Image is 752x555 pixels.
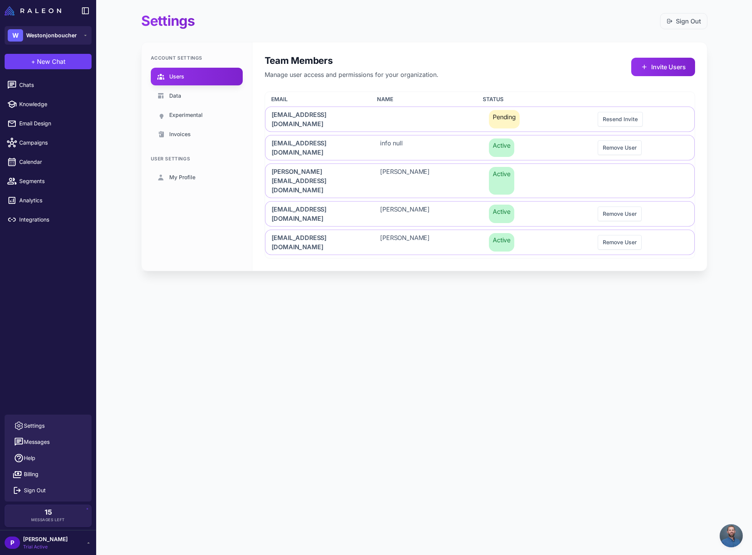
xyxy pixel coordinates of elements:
[3,77,93,93] a: Chats
[8,29,23,42] div: W
[24,438,50,446] span: Messages
[377,95,393,103] span: Name
[19,215,87,224] span: Integrations
[598,140,642,155] button: Remove User
[380,205,430,223] span: [PERSON_NAME]
[380,138,403,157] span: info null
[151,106,243,124] a: Experimental
[24,486,46,495] span: Sign Out
[380,233,430,252] span: [PERSON_NAME]
[265,201,695,227] div: [EMAIL_ADDRESS][DOMAIN_NAME][PERSON_NAME]ActiveRemove User
[265,230,695,255] div: [EMAIL_ADDRESS][DOMAIN_NAME][PERSON_NAME]ActiveRemove User
[19,177,87,185] span: Segments
[31,517,65,523] span: Messages Left
[169,130,191,138] span: Invoices
[141,12,195,30] h1: Settings
[23,535,68,543] span: [PERSON_NAME]
[631,58,695,76] button: Invite Users
[483,95,504,103] span: Status
[24,422,45,430] span: Settings
[660,13,707,29] button: Sign Out
[169,173,195,182] span: My Profile
[598,207,642,221] button: Remove User
[265,135,695,160] div: [EMAIL_ADDRESS][DOMAIN_NAME]info nullActiveRemove User
[272,205,362,223] span: [EMAIL_ADDRESS][DOMAIN_NAME]
[489,138,514,157] span: Active
[169,111,203,119] span: Experimental
[151,125,243,143] a: Invoices
[489,167,514,195] span: Active
[5,6,61,15] img: Raleon Logo
[265,163,695,198] div: [PERSON_NAME][EMAIL_ADDRESS][DOMAIN_NAME][PERSON_NAME]Active
[3,115,93,132] a: Email Design
[3,192,93,208] a: Analytics
[5,26,92,45] button: WWestonjonboucher
[489,110,520,128] span: Pending
[8,482,88,498] button: Sign Out
[37,57,65,66] span: New Chat
[169,72,184,81] span: Users
[271,95,288,103] span: Email
[151,168,243,186] a: My Profile
[380,167,430,195] span: [PERSON_NAME]
[720,524,743,547] div: Open chat
[24,470,38,478] span: Billing
[8,450,88,466] a: Help
[272,138,362,157] span: [EMAIL_ADDRESS][DOMAIN_NAME]
[598,112,643,127] button: Resend Invite
[151,68,243,85] a: Users
[265,55,439,67] h2: Team Members
[8,434,88,450] button: Messages
[272,110,362,128] span: [EMAIL_ADDRESS][DOMAIN_NAME]
[151,55,243,62] div: Account Settings
[265,70,439,79] p: Manage user access and permissions for your organization.
[3,173,93,189] a: Segments
[5,54,92,69] button: +New Chat
[598,235,642,250] button: Remove User
[3,154,93,170] a: Calendar
[489,205,514,223] span: Active
[23,543,68,550] span: Trial Active
[5,537,20,549] div: P
[19,196,87,205] span: Analytics
[151,155,243,162] div: User Settings
[3,96,93,112] a: Knowledge
[272,233,362,252] span: [EMAIL_ADDRESS][DOMAIN_NAME]
[45,509,52,516] span: 15
[19,158,87,166] span: Calendar
[3,135,93,151] a: Campaigns
[151,87,243,105] a: Data
[31,57,35,66] span: +
[265,107,695,132] div: [EMAIL_ADDRESS][DOMAIN_NAME]PendingResend Invite
[24,454,35,462] span: Help
[19,119,87,128] span: Email Design
[169,92,181,100] span: Data
[3,212,93,228] a: Integrations
[19,81,87,89] span: Chats
[26,31,77,40] span: Westonjonboucher
[19,100,87,108] span: Knowledge
[5,6,64,15] a: Raleon Logo
[667,17,701,26] a: Sign Out
[19,138,87,147] span: Campaigns
[489,233,514,252] span: Active
[272,167,362,195] span: [PERSON_NAME][EMAIL_ADDRESS][DOMAIN_NAME]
